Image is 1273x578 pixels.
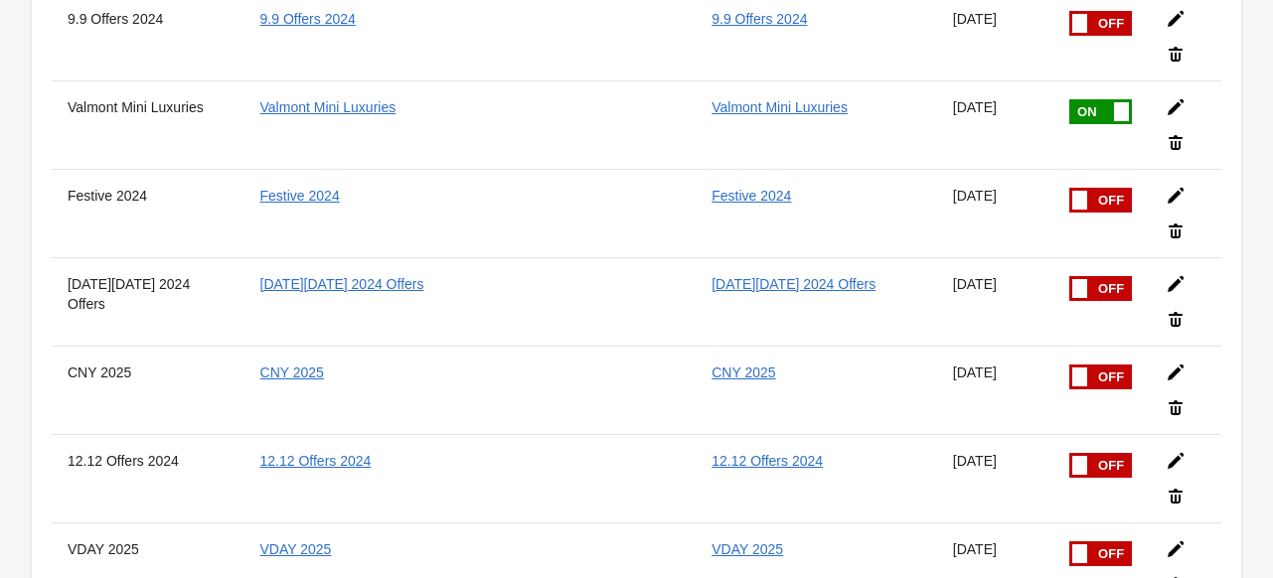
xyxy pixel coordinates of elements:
a: CNY 2025 [712,364,775,380]
a: 9.9 Offers 2024 [712,11,807,27]
a: [DATE][DATE] 2024 Offers [712,276,875,292]
a: VDAY 2025 [260,541,332,557]
a: Valmont Mini Luxuries [260,99,397,115]
a: 12.12 Offers 2024 [260,453,372,469]
a: 12.12 Offers 2024 [712,453,823,469]
th: CNY 2025 [52,346,244,434]
a: [DATE][DATE] 2024 Offers [260,276,424,292]
td: [DATE] [937,346,1051,434]
td: [DATE] [937,434,1051,522]
a: Valmont Mini Luxuries [712,99,848,115]
a: Festive 2024 [712,188,791,204]
td: [DATE] [937,257,1051,346]
th: Festive 2024 [52,169,244,257]
a: CNY 2025 [260,364,324,380]
a: Festive 2024 [260,188,340,204]
th: Valmont Mini Luxuries [52,80,244,169]
th: 12.12 Offers 2024 [52,434,244,522]
td: [DATE] [937,169,1051,257]
a: 9.9 Offers 2024 [260,11,356,27]
td: [DATE] [937,80,1051,169]
th: [DATE][DATE] 2024 Offers [52,257,244,346]
a: VDAY 2025 [712,541,783,557]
